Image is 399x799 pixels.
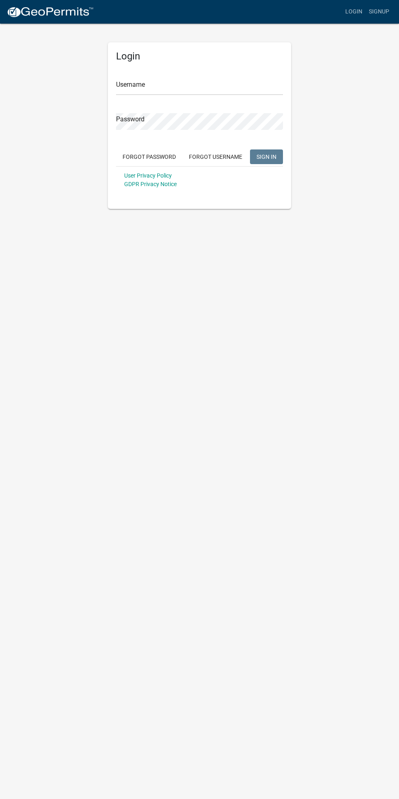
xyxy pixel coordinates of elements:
button: Forgot Username [182,149,249,164]
a: Signup [366,4,392,20]
button: Forgot Password [116,149,182,164]
a: Login [342,4,366,20]
a: User Privacy Policy [124,172,172,179]
a: GDPR Privacy Notice [124,181,177,187]
button: SIGN IN [250,149,283,164]
h5: Login [116,50,283,62]
span: SIGN IN [256,153,276,160]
